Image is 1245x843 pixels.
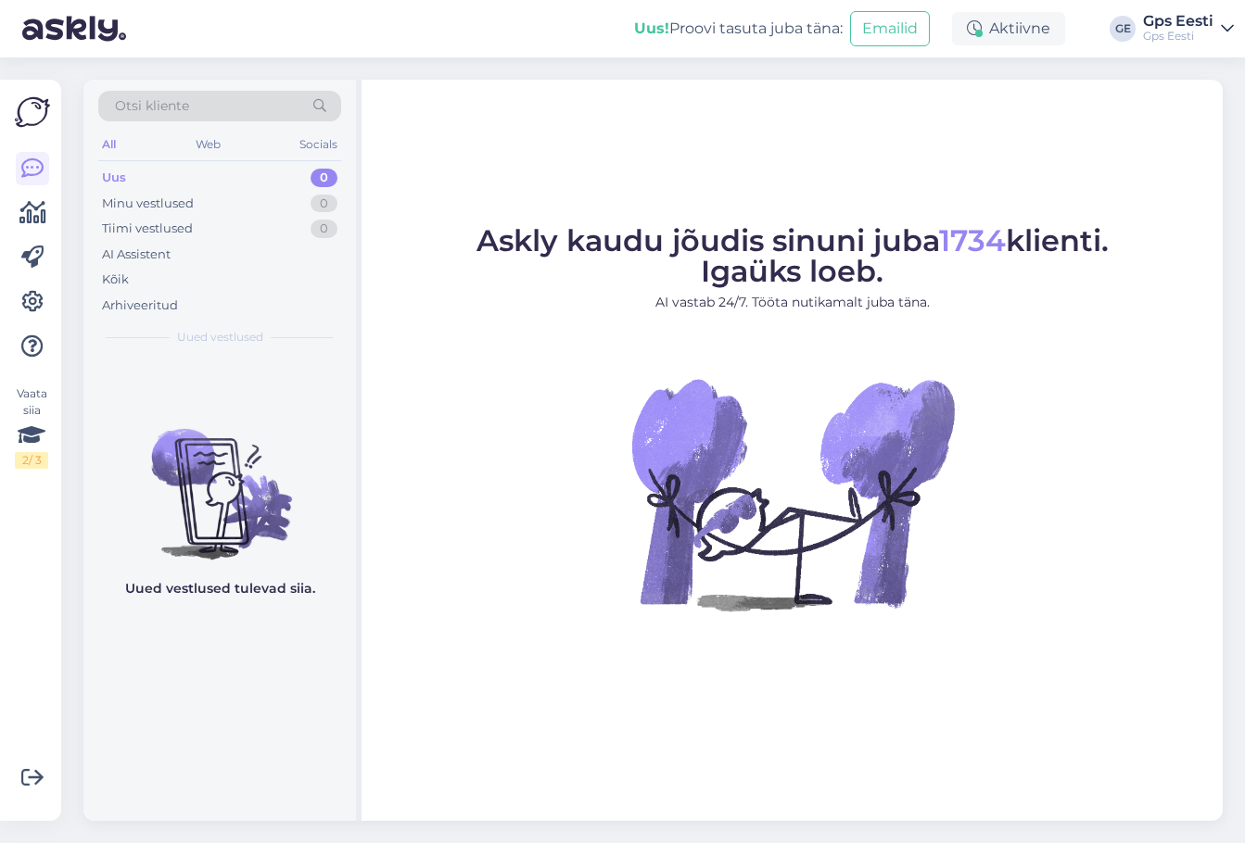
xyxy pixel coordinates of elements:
div: Proovi tasuta juba täna: [634,18,843,40]
b: Uus! [634,19,669,37]
div: 0 [311,220,337,238]
div: Kõik [102,271,129,289]
div: GE [1110,16,1136,42]
a: Gps EestiGps Eesti [1143,14,1234,44]
div: Arhiveeritud [102,296,178,315]
span: Askly kaudu jõudis sinuni juba klienti. Igaüks loeb. [476,222,1109,289]
div: 0 [311,195,337,213]
div: Gps Eesti [1143,29,1213,44]
div: 0 [311,169,337,187]
span: Otsi kliente [115,96,189,116]
span: Uued vestlused [177,329,263,346]
div: Aktiivne [952,12,1065,45]
p: AI vastab 24/7. Tööta nutikamalt juba täna. [476,293,1109,312]
div: AI Assistent [102,245,171,264]
button: Emailid [850,11,930,46]
img: Askly Logo [15,94,50,130]
p: Uued vestlused tulevad siia. [125,579,315,598]
div: Socials [296,132,341,157]
div: Vaata siia [15,385,48,469]
div: Tiimi vestlused [102,220,193,238]
div: Gps Eesti [1143,14,1213,29]
img: No chats [83,396,356,562]
div: All [98,132,120,157]
div: 2 / 3 [15,452,48,469]
div: Uus [102,169,126,187]
div: Web [192,132,224,157]
span: 1734 [939,222,1006,258]
div: Minu vestlused [102,195,194,213]
img: No Chat active [626,327,959,661]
